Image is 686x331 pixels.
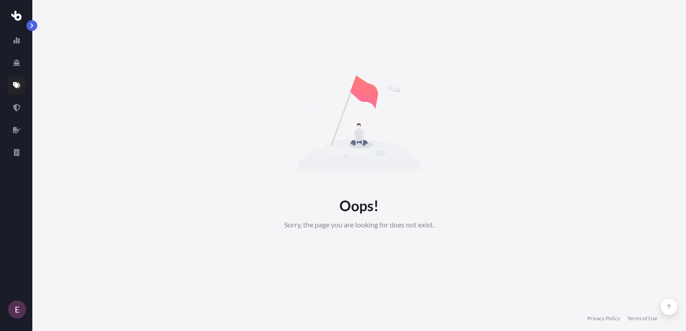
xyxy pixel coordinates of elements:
[587,315,620,322] a: Privacy Policy
[15,305,19,314] span: E
[284,220,434,229] p: Sorry, the page you are looking for does not exist.
[627,315,657,322] a: Terms of Use
[284,195,434,217] p: Oops!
